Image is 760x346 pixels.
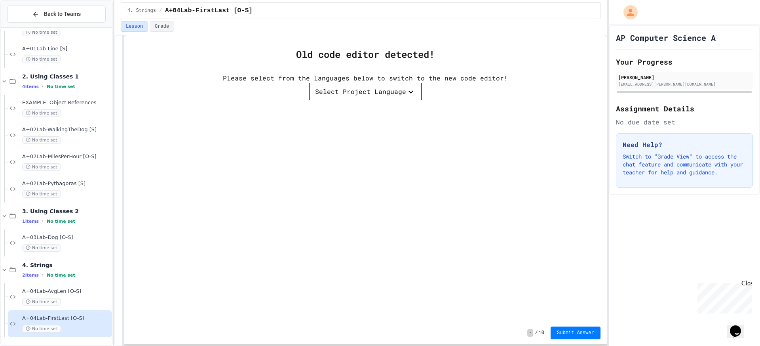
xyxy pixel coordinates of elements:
[616,32,716,43] h1: AP Computer Science A
[557,330,594,336] span: Submit Answer
[527,329,533,337] span: -
[223,73,508,83] div: Please select from the languages below to switch to the new code editor!
[22,288,110,295] span: A+04Lab-AvgLen [O-S]
[44,10,81,18] span: Back to Teams
[22,84,39,89] span: 4 items
[22,273,39,278] span: 2 items
[535,330,538,336] span: /
[42,83,44,90] span: •
[42,272,44,278] span: •
[618,81,750,87] div: [EMAIL_ADDRESS][PERSON_NAME][DOMAIN_NAME]
[7,6,106,23] button: Back to Teams
[22,163,61,171] span: No time set
[539,330,544,336] span: 10
[22,109,61,117] span: No time set
[22,190,61,198] span: No time set
[22,153,110,160] span: A+02Lab-MilesPerHour [O-S]
[22,219,39,224] span: 1 items
[121,21,148,32] button: Lesson
[551,327,600,339] button: Submit Answer
[22,73,110,80] span: 2. Using Classes 1
[615,3,640,21] div: My Account
[618,74,750,81] div: [PERSON_NAME]
[623,153,746,176] p: Switch to "Grade View" to access the chat feature and communicate with your teacher for help and ...
[22,298,61,306] span: No time set
[22,46,110,52] span: A+01Lab-Line [S]
[616,56,753,67] h2: Your Progress
[3,3,55,50] div: Chat with us now!Close
[159,8,162,14] span: /
[47,84,75,89] span: No time set
[727,314,752,338] iframe: chat widget
[616,117,753,127] div: No due date set
[296,47,435,61] div: Old code editor detected!
[309,83,422,100] button: Select Project Language
[22,315,110,322] span: A+04Lab-FirstLast [O-S]
[150,21,174,32] button: Grade
[22,136,61,144] span: No time set
[22,99,110,106] span: EXAMPLE: Object References
[694,280,752,314] iframe: chat widget
[315,87,406,96] div: Select Project Language
[22,180,110,187] span: A+02Lab-Pythagoras [S]
[22,29,61,36] span: No time set
[22,262,110,269] span: 4. Strings
[623,140,746,149] h3: Need Help?
[22,325,61,333] span: No time set
[22,244,61,252] span: No time set
[22,126,110,133] span: A+02Lab-WalkingTheDog [S]
[616,103,753,114] h2: Assignment Details
[22,55,61,63] span: No time set
[165,6,253,15] span: A+04Lab-FirstLast [O-S]
[47,219,75,224] span: No time set
[22,208,110,215] span: 3. Using Classes 2
[22,234,110,241] span: A+03Lab-Dog [O-S]
[42,218,44,224] span: •
[127,8,156,14] span: 4. Strings
[47,273,75,278] span: No time set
